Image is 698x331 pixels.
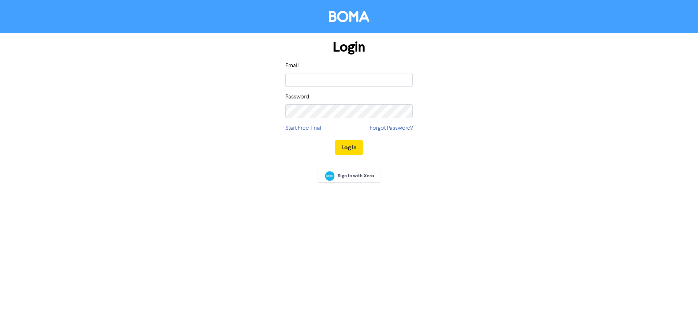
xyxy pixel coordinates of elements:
h1: Login [285,39,413,56]
button: Log In [335,140,363,155]
a: Forgot Password? [370,124,413,133]
label: Password [285,93,309,101]
span: Sign In with Xero [338,173,374,179]
a: Sign In with Xero [318,170,380,182]
label: Email [285,61,299,70]
img: BOMA Logo [329,11,369,22]
img: Xero logo [325,171,334,181]
a: Start Free Trial [285,124,321,133]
